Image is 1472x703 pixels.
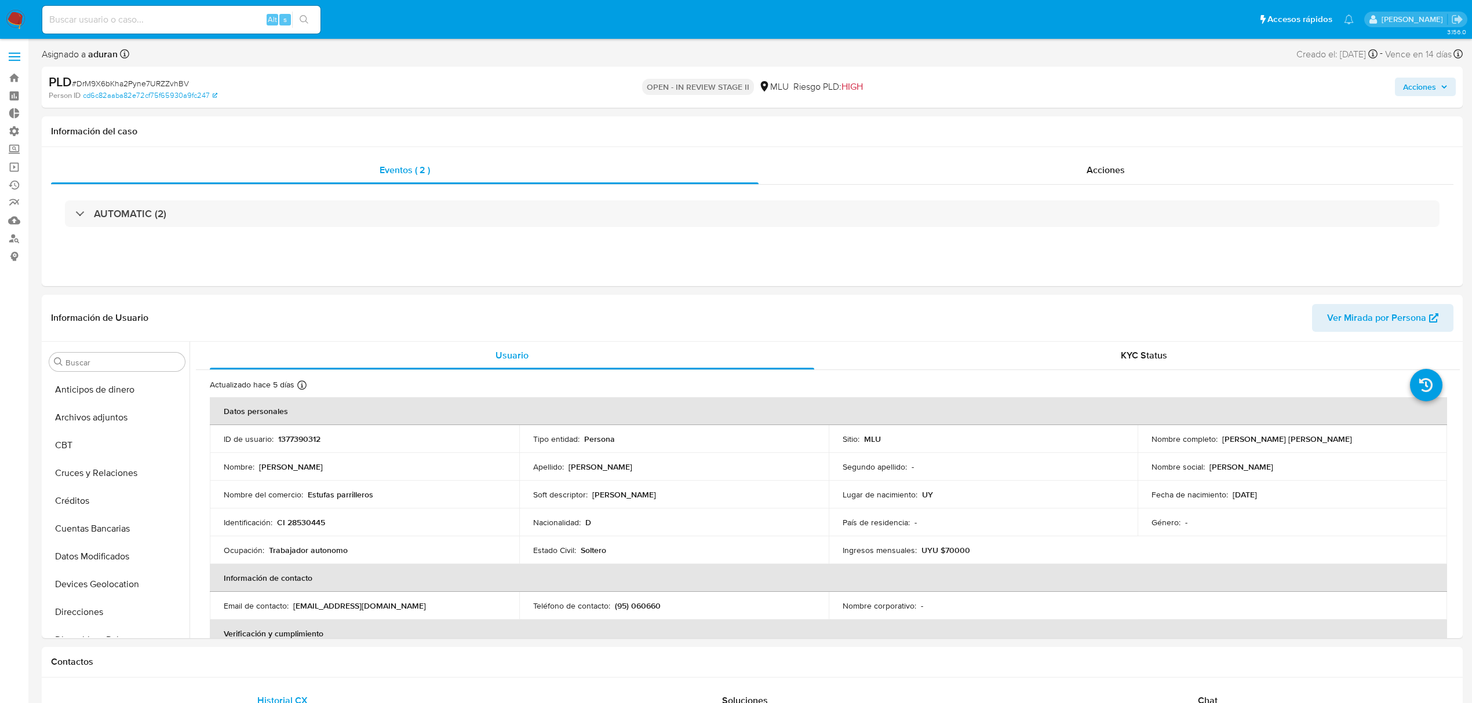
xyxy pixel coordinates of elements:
[268,14,277,25] span: Alt
[585,517,591,528] p: D
[277,517,325,528] p: CI 28530445
[83,90,217,101] a: cd6c82aaba82e72cf75f65930a9fc247
[293,601,426,611] p: [EMAIL_ADDRESS][DOMAIN_NAME]
[1209,462,1273,472] p: [PERSON_NAME]
[1327,304,1426,332] span: Ver Mirada por Persona
[45,570,190,598] button: Devices Geolocation
[45,404,190,431] button: Archivos adjuntos
[533,545,576,555] p: Estado Civil :
[1222,434,1352,444] p: [PERSON_NAME] [PERSON_NAME]
[843,462,907,472] p: Segundo apellido :
[65,200,1440,227] div: AUTOMATIC (2)
[864,434,881,444] p: MLU
[224,462,254,472] p: Nombre :
[269,545,348,555] p: Trabajador autonomo
[292,12,316,28] button: search-icon
[72,78,189,89] span: # DrM9X6bKha2Pyne7URZZvhBV
[45,376,190,404] button: Anticipos de dinero
[533,489,588,500] p: Soft descriptor :
[533,601,610,611] p: Teléfono de contacto :
[224,517,272,528] p: Identificación :
[843,434,859,444] p: Sitio :
[533,434,580,444] p: Tipo entidad :
[1152,434,1218,444] p: Nombre completo :
[380,163,430,177] span: Eventos ( 2 )
[1451,13,1463,25] a: Salir
[793,80,863,93] span: Riesgo PLD:
[841,80,863,93] span: HIGH
[1403,78,1436,96] span: Acciones
[1152,489,1228,500] p: Fecha de nacimiento :
[51,126,1453,137] h1: Información del caso
[308,489,373,500] p: Estufas parrilleros
[1121,349,1167,362] span: KYC Status
[283,14,287,25] span: s
[278,434,320,444] p: 1377390312
[45,431,190,459] button: CBT
[581,545,606,555] p: Soltero
[592,489,656,500] p: [PERSON_NAME]
[45,543,190,570] button: Datos Modificados
[759,80,789,93] div: MLU
[1296,46,1378,62] div: Creado el: [DATE]
[1185,517,1187,528] p: -
[224,601,289,611] p: Email de contacto :
[86,47,118,61] b: aduran
[51,656,1453,668] h1: Contactos
[1152,462,1205,472] p: Nombre social :
[1385,48,1452,61] span: Vence en 14 días
[843,545,917,555] p: Ingresos mensuales :
[45,459,190,487] button: Cruces y Relaciones
[1267,13,1332,25] span: Accesos rápidos
[224,489,303,500] p: Nombre del comercio :
[912,462,914,472] p: -
[1152,517,1180,528] p: Género :
[65,357,180,368] input: Buscar
[54,357,63,367] button: Buscar
[1380,46,1383,62] span: -
[1344,14,1354,24] a: Notificaciones
[42,48,118,61] span: Asignado a
[1087,163,1125,177] span: Acciones
[259,462,323,472] p: [PERSON_NAME]
[210,397,1447,425] th: Datos personales
[533,517,581,528] p: Nacionalidad :
[49,90,81,101] b: Person ID
[584,434,615,444] p: Persona
[210,564,1447,592] th: Información de contacto
[569,462,632,472] p: [PERSON_NAME]
[642,79,754,95] p: OPEN - IN REVIEW STAGE II
[495,349,529,362] span: Usuario
[615,601,661,611] p: (95) 060660
[1312,304,1453,332] button: Ver Mirada por Persona
[224,434,274,444] p: ID de usuario :
[94,207,166,220] h3: AUTOMATIC (2)
[914,517,917,528] p: -
[51,312,148,324] h1: Información de Usuario
[843,601,916,611] p: Nombre corporativo :
[210,620,1447,647] th: Verificación y cumplimiento
[45,515,190,543] button: Cuentas Bancarias
[210,379,294,390] p: Actualizado hace 5 días
[843,489,917,500] p: Lugar de nacimiento :
[45,487,190,515] button: Créditos
[224,545,264,555] p: Ocupación :
[533,462,564,472] p: Apellido :
[1395,78,1456,96] button: Acciones
[45,598,190,626] button: Direcciones
[49,72,72,91] b: PLD
[921,545,970,555] p: UYU $70000
[921,601,923,611] p: -
[1233,489,1257,500] p: [DATE]
[42,12,320,27] input: Buscar usuario o caso...
[45,626,190,654] button: Dispositivos Point
[922,489,933,500] p: UY
[843,517,910,528] p: País de residencia :
[1382,14,1447,25] p: agustin.duran@mercadolibre.com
